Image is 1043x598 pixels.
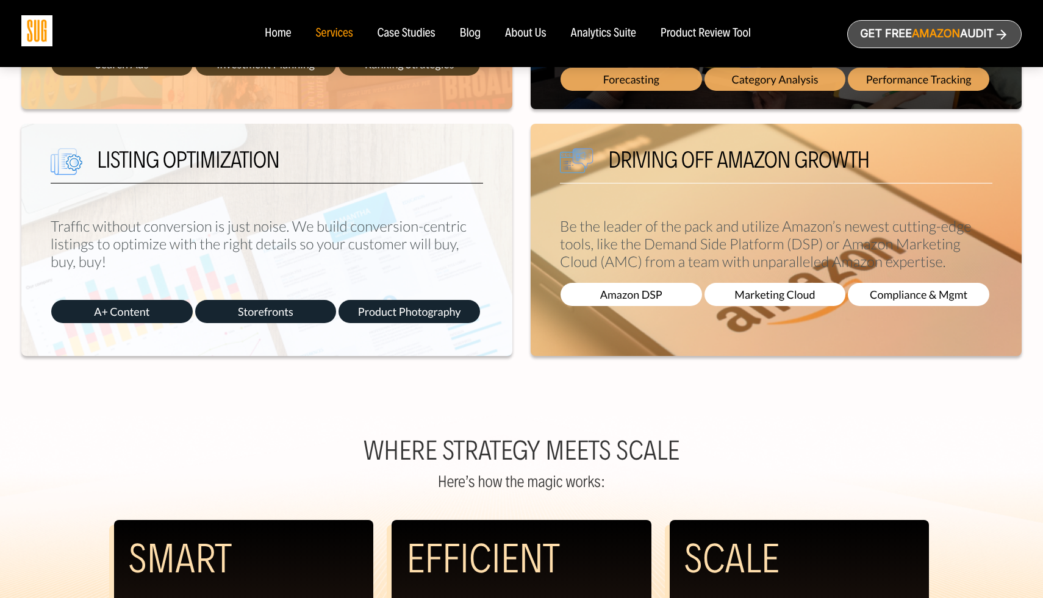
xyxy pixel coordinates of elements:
[847,20,1022,48] a: Get freeAmazonAudit
[560,218,992,271] p: Be the leader of the pack and utilize Amazon’s newest cutting-edge tools, like the Demand Side Pl...
[21,15,52,46] img: Sug
[378,27,435,40] a: Case Studies
[571,27,636,40] a: Analytics Suite
[406,535,560,583] h2: Efficient
[51,148,82,175] img: We are Smart
[51,218,483,271] p: Traffic without conversion is just noise. We build conversion-centric listings to optimize with t...
[315,27,353,40] a: Services
[560,148,593,173] img: We are Smart
[339,300,480,323] span: Product Photography
[661,27,751,40] a: Product Review Tool
[704,68,846,91] span: Category Analysis
[460,27,481,40] a: Blog
[684,535,780,583] h2: Scale
[561,68,702,91] span: Forecasting
[848,68,989,91] span: Performance Tracking
[51,148,483,183] h5: Listing Optimization
[129,535,232,583] h2: Smart
[848,283,989,306] span: Compliance & Mgmt
[51,300,193,323] span: A+ Content
[195,300,337,323] span: Storefronts
[912,27,960,40] span: Amazon
[505,27,547,40] a: About Us
[561,283,702,306] span: Amazon DSP
[704,283,846,306] span: Marketing Cloud
[560,148,992,183] h5: Driving off Amazon growth
[265,27,291,40] a: Home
